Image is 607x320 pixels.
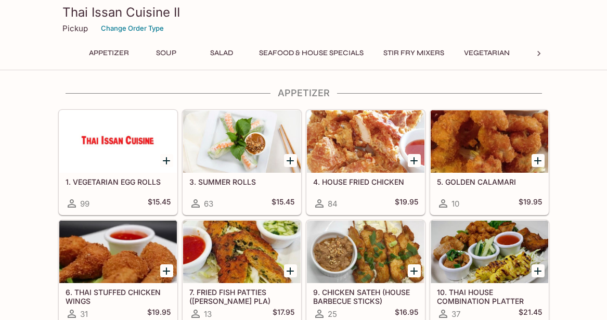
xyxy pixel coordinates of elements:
button: Soup [143,46,190,60]
button: Appetizer [83,46,135,60]
button: Seafood & House Specials [253,46,369,60]
button: Add 9. CHICKEN SATEH (HOUSE BARBECUE STICKS) [408,264,421,277]
button: Stir Fry Mixers [378,46,450,60]
h5: $17.95 [273,308,294,320]
div: 3. SUMMER ROLLS [183,110,301,173]
div: 10. THAI HOUSE COMBINATION PLATTER [431,221,548,283]
h5: $19.95 [395,197,418,210]
a: 1. VEGETARIAN EGG ROLLS99$15.45 [59,110,177,215]
button: Noodles [524,46,571,60]
h5: $16.95 [395,308,418,320]
span: 63 [204,199,213,209]
h5: 4. HOUSE FRIED CHICKEN [313,177,418,186]
div: 5. GOLDEN CALAMARI [431,110,548,173]
h5: $15.45 [148,197,171,210]
h5: $19.95 [147,308,171,320]
div: 7. FRIED FISH PATTIES (TOD MUN PLA) [183,221,301,283]
h5: $21.45 [519,308,542,320]
span: 99 [80,199,89,209]
button: Add 4. HOUSE FRIED CHICKEN [408,154,421,167]
h4: Appetizer [58,87,549,99]
button: Vegetarian [458,46,515,60]
span: 25 [328,309,337,319]
a: 3. SUMMER ROLLS63$15.45 [183,110,301,215]
button: Change Order Type [96,20,169,36]
button: Add 5. GOLDEN CALAMARI [532,154,545,167]
h5: 6. THAI STUFFED CHICKEN WINGS [66,288,171,305]
button: Salad [198,46,245,60]
span: 31 [80,309,88,319]
h5: $19.95 [519,197,542,210]
a: 5. GOLDEN CALAMARI10$19.95 [430,110,549,215]
button: Add 1. VEGETARIAN EGG ROLLS [160,154,173,167]
button: Add 7. FRIED FISH PATTIES (TOD MUN PLA) [284,264,297,277]
div: 1. VEGETARIAN EGG ROLLS [59,110,177,173]
button: Add 3. SUMMER ROLLS [284,154,297,167]
h5: 7. FRIED FISH PATTIES ([PERSON_NAME] PLA) [189,288,294,305]
div: 4. HOUSE FRIED CHICKEN [307,110,424,173]
button: Add 6. THAI STUFFED CHICKEN WINGS [160,264,173,277]
h5: 1. VEGETARIAN EGG ROLLS [66,177,171,186]
h5: $15.45 [272,197,294,210]
h5: 9. CHICKEN SATEH (HOUSE BARBECUE STICKS) [313,288,418,305]
button: Add 10. THAI HOUSE COMBINATION PLATTER [532,264,545,277]
h5: 3. SUMMER ROLLS [189,177,294,186]
a: 4. HOUSE FRIED CHICKEN84$19.95 [306,110,425,215]
span: 84 [328,199,338,209]
h5: 5. GOLDEN CALAMARI [437,177,542,186]
span: 13 [204,309,212,319]
span: 37 [451,309,460,319]
div: 6. THAI STUFFED CHICKEN WINGS [59,221,177,283]
h3: Thai Issan Cuisine II [62,4,545,20]
div: 9. CHICKEN SATEH (HOUSE BARBECUE STICKS) [307,221,424,283]
span: 10 [451,199,459,209]
p: Pickup [62,23,88,33]
h5: 10. THAI HOUSE COMBINATION PLATTER [437,288,542,305]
